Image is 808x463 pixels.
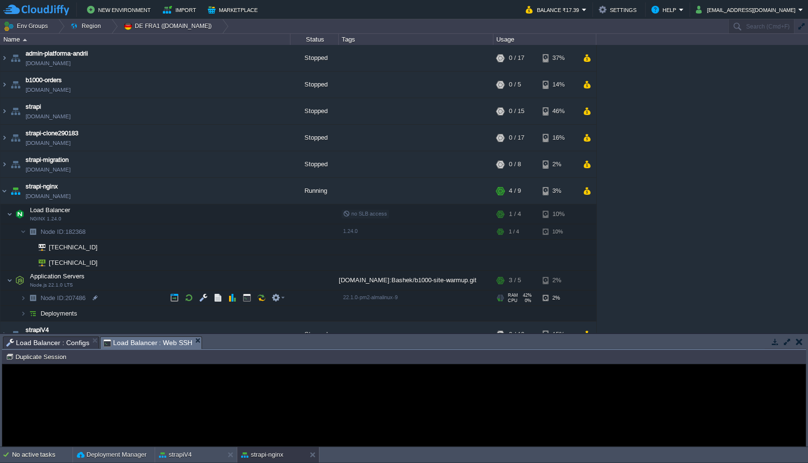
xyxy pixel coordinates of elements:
[9,72,22,98] img: AMDAwAAAACH5BAEAAAAALAAAAAABAAEAAAICRAEAOw==
[26,75,62,85] a: b1000-orders
[40,309,79,318] span: Deployments
[543,290,574,305] div: 2%
[543,224,574,239] div: 10%
[26,290,40,305] img: AMDAwAAAACH5BAEAAAAALAAAAAABAAEAAAICRAEAOw==
[0,151,8,177] img: AMDAwAAAACH5BAEAAAAALAAAAAABAAEAAAICRAEAOw==
[20,306,26,321] img: AMDAwAAAACH5BAEAAAAALAAAAAABAAEAAAICRAEAOw==
[0,45,8,71] img: AMDAwAAAACH5BAEAAAAALAAAAAABAAEAAAICRAEAOw==
[26,49,88,58] span: admin-platforma-andrii
[339,271,493,290] div: [DOMAIN_NAME]:Bashek/b1000-site-warmup.git
[543,151,574,177] div: 2%
[26,138,71,148] a: [DOMAIN_NAME]
[290,178,339,204] div: Running
[543,204,574,224] div: 10%
[509,178,521,204] div: 4 / 9
[26,155,69,165] a: strapi-migration
[9,98,22,124] img: AMDAwAAAACH5BAEAAAAALAAAAAABAAEAAAICRAEAOw==
[509,72,521,98] div: 0 / 5
[9,45,22,71] img: AMDAwAAAACH5BAEAAAAALAAAAAABAAEAAAICRAEAOw==
[290,45,339,71] div: Stopped
[48,244,99,251] a: [TECHNICAL_ID]
[509,204,521,224] div: 1 / 4
[543,45,574,71] div: 37%
[509,271,521,290] div: 3 / 5
[32,240,45,255] img: AMDAwAAAACH5BAEAAAAALAAAAAABAAEAAAICRAEAOw==
[343,294,398,300] span: 22.1.0-pm2-almalinux-9
[290,72,339,98] div: Stopped
[26,325,49,335] a: strapiV4
[26,58,71,68] a: [DOMAIN_NAME]
[0,321,8,347] img: AMDAwAAAACH5BAEAAAAALAAAAAABAAEAAAICRAEAOw==
[543,178,574,204] div: 3%
[6,337,89,348] span: Load Balancer : Configs
[522,293,532,298] span: 42%
[543,125,574,151] div: 16%
[3,19,51,33] button: Env Groups
[159,450,192,460] button: strapiV4
[29,273,86,280] a: Application ServersNode.js 22.1.0 LTS
[1,34,290,45] div: Name
[241,450,283,460] button: strapi-nginx
[509,321,524,347] div: 0 / 10
[103,337,193,349] span: Load Balancer : Web SSH
[494,34,596,45] div: Usage
[6,352,69,361] button: Duplicate Session
[26,102,41,112] a: strapi
[87,4,154,15] button: New Environment
[290,151,339,177] div: Stopped
[521,298,531,303] span: 0%
[599,4,639,15] button: Settings
[0,72,8,98] img: AMDAwAAAACH5BAEAAAAALAAAAAABAAEAAAICRAEAOw==
[13,204,27,224] img: AMDAwAAAACH5BAEAAAAALAAAAAABAAEAAAICRAEAOw==
[40,294,87,302] a: Node ID:207486
[29,206,72,214] span: Load Balancer
[509,151,521,177] div: 0 / 8
[290,321,339,347] div: Stopped
[40,228,87,236] span: 182368
[290,125,339,151] div: Stopped
[40,294,87,302] span: 207486
[41,228,65,235] span: Node ID:
[343,211,387,217] span: no SLB access
[509,45,524,71] div: 0 / 17
[163,4,199,15] button: Import
[543,72,574,98] div: 14%
[508,293,518,298] span: RAM
[26,224,40,239] img: AMDAwAAAACH5BAEAAAAALAAAAAABAAEAAAICRAEAOw==
[7,271,13,290] img: AMDAwAAAACH5BAEAAAAALAAAAAABAAEAAAICRAEAOw==
[30,282,73,288] span: Node.js 22.1.0 LTS
[23,39,27,41] img: AMDAwAAAACH5BAEAAAAALAAAAAABAAEAAAICRAEAOw==
[26,129,78,138] a: strapi-clone290183
[9,321,22,347] img: AMDAwAAAACH5BAEAAAAALAAAAAABAAEAAAICRAEAOw==
[9,125,22,151] img: AMDAwAAAACH5BAEAAAAALAAAAAABAAEAAAICRAEAOw==
[9,151,22,177] img: AMDAwAAAACH5BAEAAAAALAAAAAABAAEAAAICRAEAOw==
[26,306,40,321] img: AMDAwAAAACH5BAEAAAAALAAAAAABAAEAAAICRAEAOw==
[12,447,72,463] div: No active tasks
[343,228,358,234] span: 1.24.0
[32,255,45,270] img: AMDAwAAAACH5BAEAAAAALAAAAAABAAEAAAICRAEAOw==
[290,98,339,124] div: Stopped
[70,19,104,33] button: Region
[509,224,519,239] div: 1 / 4
[543,321,574,347] div: 15%
[26,255,32,270] img: AMDAwAAAACH5BAEAAAAALAAAAAABAAEAAAICRAEAOw==
[41,294,65,302] span: Node ID:
[543,98,574,124] div: 46%
[77,450,146,460] button: Deployment Manager
[3,4,69,16] img: CloudJiffy
[30,216,61,222] span: NGINX 1.24.0
[20,290,26,305] img: AMDAwAAAACH5BAEAAAAALAAAAAABAAEAAAICRAEAOw==
[29,272,86,280] span: Application Servers
[48,240,99,255] span: [TECHNICAL_ID]
[508,298,518,303] span: CPU
[0,98,8,124] img: AMDAwAAAACH5BAEAAAAALAAAAAABAAEAAAICRAEAOw==
[13,271,27,290] img: AMDAwAAAACH5BAEAAAAALAAAAAABAAEAAAICRAEAOw==
[26,85,71,95] a: [DOMAIN_NAME]
[9,178,22,204] img: AMDAwAAAACH5BAEAAAAALAAAAAABAAEAAAICRAEAOw==
[26,191,71,201] a: [DOMAIN_NAME]
[48,255,99,270] span: [TECHNICAL_ID]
